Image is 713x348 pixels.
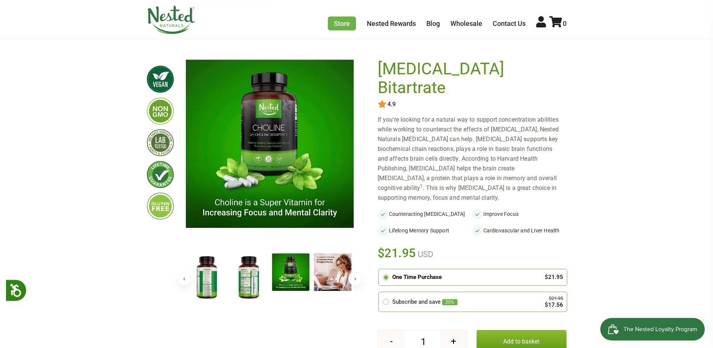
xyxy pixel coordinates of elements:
[230,253,268,302] img: Choline Bitartrate
[147,98,174,125] img: gmofree
[378,209,472,219] li: Counteracting [MEDICAL_DATA]
[563,20,567,27] span: 0
[378,100,387,109] img: star.svg
[272,253,309,291] img: Choline Bitartrate
[600,318,706,340] iframe: Button to open loyalty program pop-up
[420,184,423,189] sup: 1
[147,66,174,93] img: vegan
[450,20,482,27] a: Wholesale
[426,20,440,27] a: Blog
[147,193,174,220] img: glutenfree
[378,115,567,203] div: If you’re looking for a natural way to support concentration abilities while working to counterac...
[387,101,396,108] span: 4.9
[472,225,567,236] li: Cardiovascular and Liver Health
[493,20,526,27] a: Contact Us
[186,60,354,228] img: Choline Bitartrate
[147,161,174,188] img: lifetimeguarantee
[147,129,174,156] img: thirdpartytested
[472,209,567,219] li: Improve Focus
[367,20,416,27] a: Nested Rewards
[178,272,191,286] button: Previous
[314,253,351,291] img: Choline Bitartrate
[416,250,433,259] span: USD
[188,253,226,302] img: Choline Bitartrate
[549,20,567,27] a: 0
[147,6,196,34] img: Nested Naturals
[348,272,362,286] button: Next
[378,60,563,97] h1: [MEDICAL_DATA] Bitartrate
[378,245,416,261] span: $21.95
[378,225,472,236] li: Lifelong Memory Support
[328,17,356,30] a: Store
